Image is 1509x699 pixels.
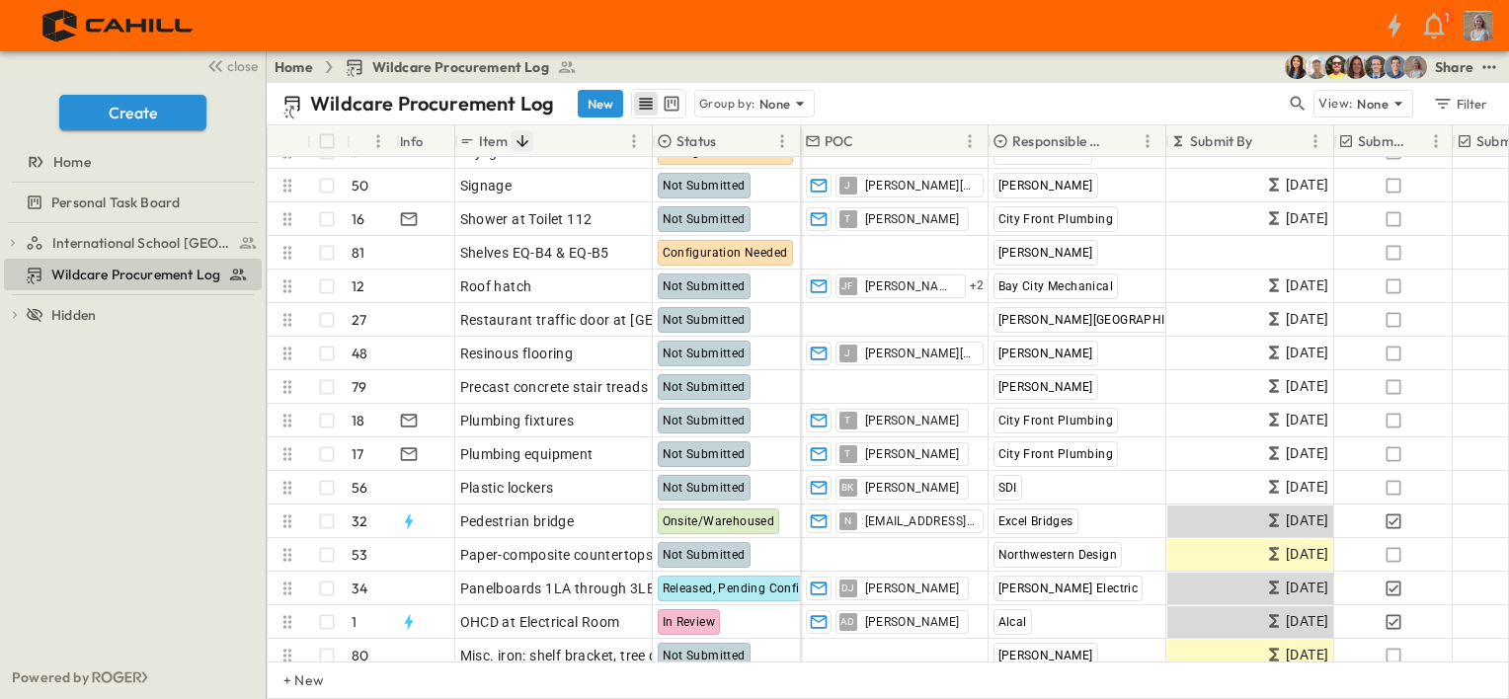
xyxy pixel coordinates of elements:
[998,548,1118,562] span: Northwestern Design
[1305,55,1328,79] img: Hunter Mahan (hmahan@cahill-sf.com)
[460,444,594,464] span: Plumbing equipment
[1304,129,1327,153] button: Menu
[1384,55,1407,79] img: Will Nethercutt (wnethercutt@cahill-sf.com)
[865,346,975,361] span: [PERSON_NAME][EMAIL_ADDRESS][DOMAIN_NAME]
[663,246,788,260] span: Configuration Needed
[865,211,960,227] span: [PERSON_NAME]
[958,129,982,153] button: Menu
[663,279,746,293] span: Not Submitted
[400,114,424,169] div: Info
[998,481,1017,495] span: SDI
[275,57,313,77] a: Home
[366,129,390,153] button: Menu
[631,89,686,118] div: table view
[479,131,508,151] p: Item
[865,178,975,194] span: [PERSON_NAME][EMAIL_ADDRESS][PERSON_NAME][DOMAIN_NAME]
[512,130,533,152] button: Sort
[52,233,233,253] span: International School San Francisco
[676,131,716,151] p: Status
[844,453,850,454] span: T
[998,447,1114,461] span: City Front Plumbing
[663,212,746,226] span: Not Submitted
[227,56,258,76] span: close
[1286,174,1328,196] span: [DATE]
[1358,131,1404,151] p: Submitted?
[352,612,357,632] p: 1
[634,92,658,116] button: row view
[844,185,850,186] span: J
[352,243,364,263] p: 81
[663,548,746,562] span: Not Submitted
[841,587,855,588] span: DJ
[659,92,683,116] button: kanban view
[663,380,746,394] span: Not Submitted
[275,57,589,77] nav: breadcrumbs
[841,487,854,488] span: BK
[844,420,850,421] span: T
[352,276,364,296] p: 12
[663,447,746,461] span: Not Submitted
[1286,476,1328,499] span: [DATE]
[283,670,295,690] p: + New
[372,57,549,77] span: Wildcare Procurement Log
[4,259,262,290] div: Wildcare Procurement Logtest
[865,413,960,428] span: [PERSON_NAME]
[622,129,646,153] button: Menu
[4,148,258,176] a: Home
[460,344,574,363] span: Resinous flooring
[352,511,367,531] p: 32
[844,352,850,353] span: J
[699,94,755,114] p: Group by:
[352,411,364,430] p: 18
[1435,57,1473,77] div: Share
[460,209,593,229] span: Shower at Toilet 112
[865,581,960,596] span: [PERSON_NAME]
[53,152,91,172] span: Home
[460,276,532,296] span: Roof hatch
[858,130,880,152] button: Sort
[998,649,1093,662] span: [PERSON_NAME]
[998,212,1114,226] span: City Front Plumbing
[844,218,850,219] span: T
[59,95,206,130] button: Create
[1286,577,1328,599] span: [DATE]
[663,615,716,629] span: In Review
[1403,55,1427,79] img: Gondica Strykers (gstrykers@cahill-sf.com)
[720,130,742,152] button: Sort
[460,612,620,632] span: OHCD at Electrical Room
[1286,375,1328,398] span: [DATE]
[1445,10,1449,26] p: 1
[1408,130,1430,152] button: Sort
[759,94,791,114] p: None
[1286,644,1328,666] span: [DATE]
[1424,129,1448,153] button: Menu
[865,278,957,294] span: [PERSON_NAME]
[1190,131,1253,151] p: Submit By
[352,646,368,665] p: 80
[352,310,366,330] p: 27
[4,261,258,288] a: Wildcare Procurement Log
[1286,442,1328,465] span: [DATE]
[663,347,746,360] span: Not Submitted
[51,265,220,284] span: Wildcare Procurement Log
[4,227,262,259] div: International School San Franciscotest
[352,209,364,229] p: 16
[770,129,794,153] button: Menu
[865,513,975,529] span: [EMAIL_ADDRESS][DOMAIN_NAME]
[1286,409,1328,431] span: [DATE]
[460,478,554,498] span: Plastic lockers
[865,480,960,496] span: [PERSON_NAME]
[663,313,746,327] span: Not Submitted
[1012,131,1110,151] p: Responsible Contractor
[663,582,816,595] span: Released, Pending Confirm
[352,545,367,565] p: 53
[1344,55,1368,79] img: Kirsten Gregory (kgregory@cahill-sf.com)
[1114,130,1136,152] button: Sort
[1286,207,1328,230] span: [DATE]
[1464,11,1493,40] img: Profile Picture
[24,5,214,46] img: 4f72bfc4efa7236828875bac24094a5ddb05241e32d018417354e964050affa1.png
[998,347,1093,360] span: [PERSON_NAME]
[26,229,258,257] a: International School San Francisco
[1477,55,1501,79] button: test
[970,276,985,296] span: + 2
